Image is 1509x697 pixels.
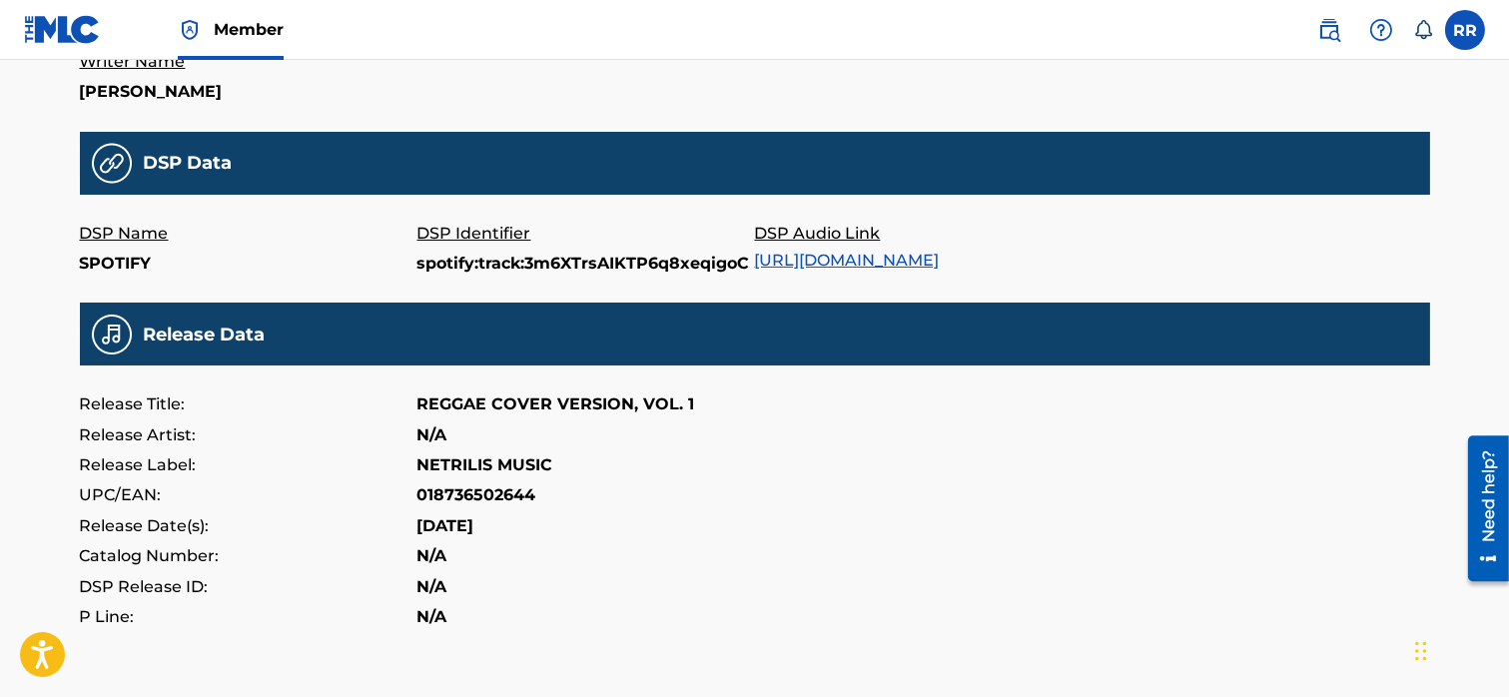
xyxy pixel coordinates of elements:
[80,77,417,107] p: [PERSON_NAME]
[755,219,1093,249] p: DSP Audio Link
[417,480,536,510] p: 018736502644
[417,249,755,279] p: spotify:track:3m6XTrsAIKTP6q8xeqigoC
[92,143,132,184] img: 31a9e25fa6e13e71f14b.png
[92,315,132,354] img: 75424d043b2694df37d4.png
[80,602,417,632] p: P Line:
[1409,601,1509,697] iframe: Chat Widget
[1445,10,1485,50] div: User Menu
[80,480,417,510] p: UPC/EAN:
[144,152,233,175] h5: DSP Data
[417,389,695,419] p: REGGAE COVER VERSION, VOL. 1
[80,450,417,480] p: Release Label:
[1453,428,1509,589] iframe: Resource Center
[80,389,417,419] p: Release Title:
[417,511,474,541] p: [DATE]
[1317,18,1341,42] img: search
[417,572,447,602] p: N/A
[1361,10,1401,50] div: Help
[80,420,417,450] p: Release Artist:
[80,511,417,541] p: Release Date(s):
[80,249,417,279] p: SPOTIFY
[417,602,447,632] p: N/A
[417,420,447,450] p: N/A
[80,219,417,249] p: DSP Name
[178,18,202,42] img: Top Rightsholder
[80,47,417,77] p: Writer Name
[214,18,284,41] span: Member
[24,15,101,44] img: MLC Logo
[1369,18,1393,42] img: help
[80,572,417,602] p: DSP Release ID:
[80,541,417,571] p: Catalog Number:
[417,450,553,480] p: NETRILIS MUSIC
[417,219,755,249] p: DSP Identifier
[1413,20,1433,40] div: Notifications
[755,251,940,270] a: [URL][DOMAIN_NAME]
[417,541,447,571] p: N/A
[1309,10,1349,50] a: Public Search
[144,324,266,347] h5: Release Data
[1415,621,1427,681] div: Drag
